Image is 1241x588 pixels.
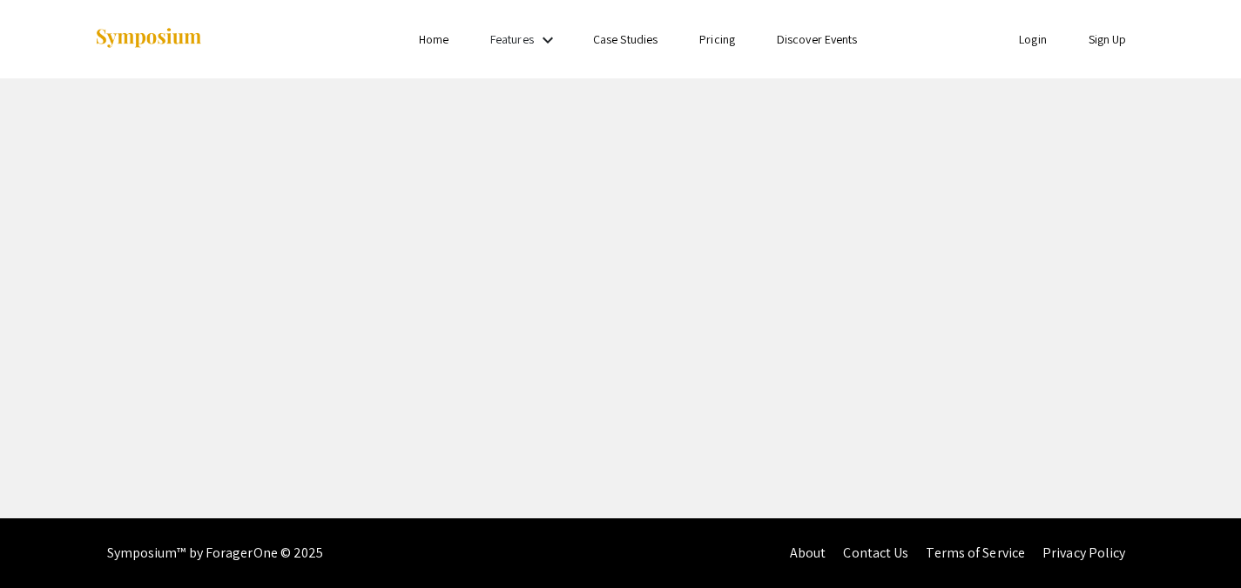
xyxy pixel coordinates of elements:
[490,31,534,47] a: Features
[843,544,908,562] a: Contact Us
[419,31,449,47] a: Home
[1019,31,1047,47] a: Login
[699,31,735,47] a: Pricing
[537,30,558,51] mat-icon: Expand Features list
[1167,510,1228,575] iframe: Chat
[777,31,858,47] a: Discover Events
[926,544,1025,562] a: Terms of Service
[593,31,658,47] a: Case Studies
[790,544,826,562] a: About
[94,27,203,51] img: Symposium by ForagerOne
[1042,544,1125,562] a: Privacy Policy
[1089,31,1127,47] a: Sign Up
[107,518,324,588] div: Symposium™ by ForagerOne © 2025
